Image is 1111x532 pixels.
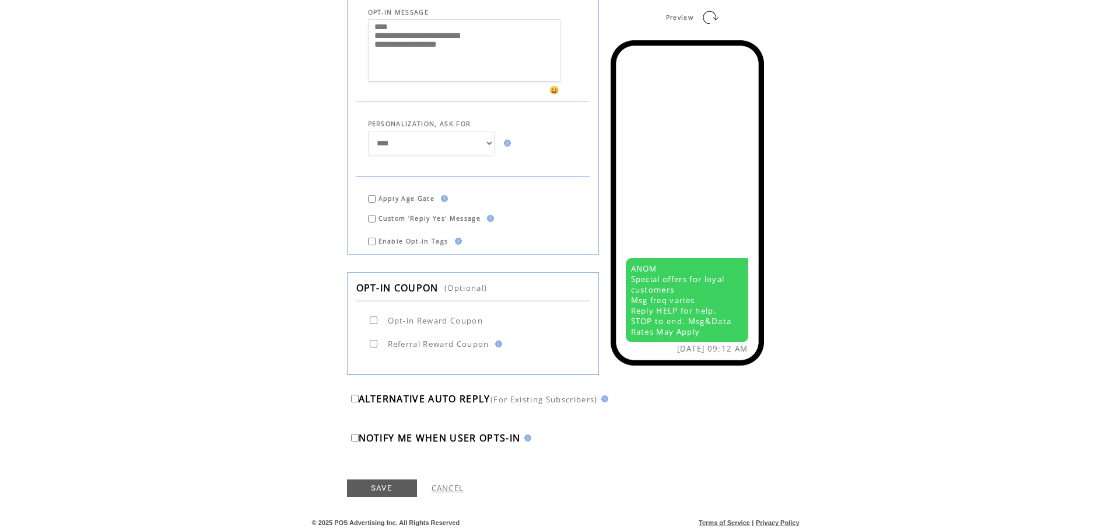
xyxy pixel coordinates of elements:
img: help.gif [500,140,511,147]
span: (Optional) [444,283,487,293]
img: help.gif [483,215,494,222]
span: 😀 [549,85,560,95]
span: Preview [666,13,693,22]
span: Referral Reward Coupon [388,339,489,349]
img: help.gif [437,195,448,202]
span: NOTIFY ME WHEN USER OPTS-IN [359,432,521,444]
span: PERSONALIZATION, ASK FOR [368,120,471,128]
img: help.gif [451,238,462,245]
span: ALTERNATIVE AUTO REPLY [359,392,490,405]
span: Apply Age Gate [378,194,435,203]
span: Custom 'Reply Yes' Message [378,214,481,222]
span: | [752,519,753,526]
a: SAVE [347,479,417,497]
span: OPT-IN COUPON [356,281,439,294]
img: help.gif [492,340,502,347]
span: Enable Opt-in Tags [378,237,448,245]
span: ANOM Special offers for loyal customers Msg freq varies Reply HELP for help. STOP to end. Msg&Dat... [631,263,732,337]
span: OPT-IN MESSAGE [368,8,429,16]
span: (For Existing Subscribers) [490,394,598,405]
span: © 2025 POS Advertising Inc. All Rights Reserved [312,519,460,526]
span: [DATE] 09:12 AM [677,343,748,354]
a: Terms of Service [699,519,750,526]
a: Privacy Policy [756,519,800,526]
a: CANCEL [432,483,464,493]
span: Opt-in Reward Coupon [388,315,483,326]
img: help.gif [521,434,531,441]
img: help.gif [598,395,608,402]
